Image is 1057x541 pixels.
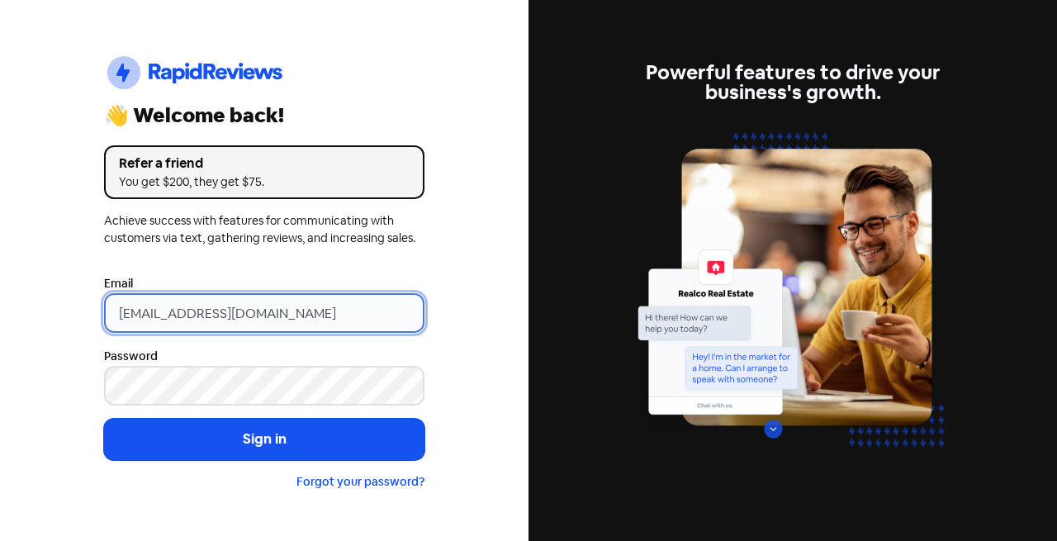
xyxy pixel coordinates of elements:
[104,293,424,333] input: Enter your email address...
[104,212,424,247] div: Achieve success with features for communicating with customers via text, gathering reviews, and i...
[104,275,133,292] label: Email
[104,348,158,365] label: Password
[104,106,424,126] div: 👋 Welcome back!
[119,173,410,191] div: You get $200, they get $75.
[104,419,424,460] button: Sign in
[119,154,410,173] div: Refer a friend
[633,122,953,478] img: web-chat
[296,474,424,489] a: Forgot your password?
[633,63,953,102] div: Powerful features to drive your business's growth.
